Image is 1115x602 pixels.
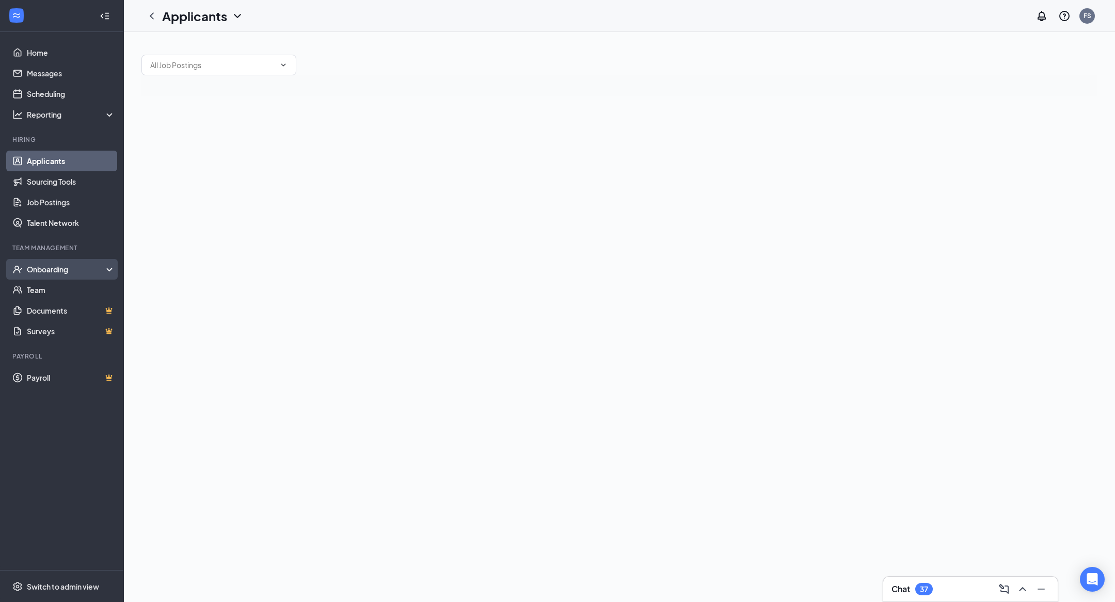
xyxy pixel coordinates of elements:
svg: UserCheck [12,264,23,274]
svg: Collapse [100,11,110,21]
button: Minimize [1033,581,1049,597]
div: Switch to admin view [27,581,99,592]
svg: WorkstreamLogo [11,10,22,21]
a: Messages [27,63,115,84]
a: Home [27,42,115,63]
svg: ChevronUp [1016,583,1029,595]
div: 37 [920,585,928,594]
div: Onboarding [27,264,106,274]
svg: Minimize [1035,583,1047,595]
svg: Notifications [1036,10,1048,22]
div: Hiring [12,135,113,144]
div: Team Management [12,243,113,252]
svg: ComposeMessage [998,583,1010,595]
button: ChevronUp [1014,581,1031,597]
svg: Analysis [12,109,23,120]
a: Team [27,280,115,300]
svg: Settings [12,581,23,592]
a: SurveysCrown [27,321,115,341]
a: Scheduling [27,84,115,104]
input: All Job Postings [150,59,275,71]
div: Open Intercom Messenger [1080,567,1105,592]
a: Job Postings [27,192,115,213]
svg: ChevronDown [279,61,288,69]
svg: ChevronDown [231,10,244,22]
h1: Applicants [162,7,227,25]
svg: ChevronLeft [146,10,158,22]
a: DocumentsCrown [27,300,115,321]
div: FS [1084,11,1091,20]
a: Talent Network [27,213,115,233]
svg: QuestionInfo [1058,10,1071,22]
div: Payroll [12,352,113,361]
div: Reporting [27,109,116,120]
a: Applicants [27,151,115,171]
a: PayrollCrown [27,367,115,388]
a: Sourcing Tools [27,171,115,192]
h3: Chat [891,583,910,595]
button: ComposeMessage [996,581,1012,597]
